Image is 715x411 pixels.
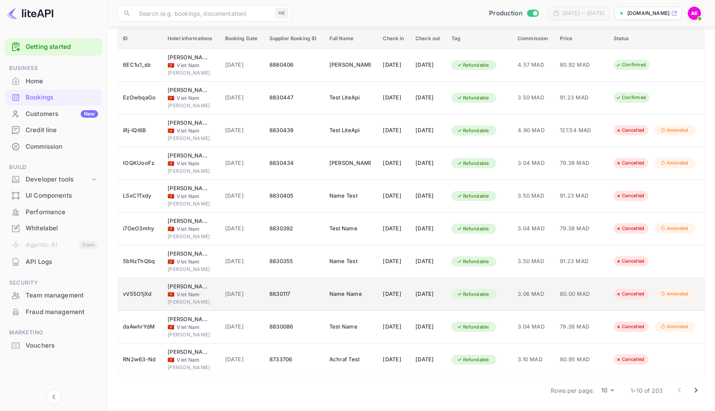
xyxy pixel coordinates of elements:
div: Getting started [5,39,102,56]
div: Refundable [451,355,494,365]
div: Bookings [5,89,102,106]
div: [DATE] [383,288,405,301]
div: Viet Nam [168,127,215,135]
div: Commission [26,142,98,152]
a: Vouchers [5,338,102,353]
div: Viet Nam [168,291,215,298]
span: 80.95 MAD [560,355,601,364]
div: Viet Nam [168,225,215,233]
div: Amended [655,289,694,299]
div: [PERSON_NAME] [168,200,215,208]
span: 3.50 MAD [518,257,550,266]
span: [DATE] [225,322,259,331]
th: Status [609,29,705,49]
div: Amended [655,322,694,332]
span: Viet Nam [168,357,174,363]
div: 8830447 [269,91,319,104]
div: Trieu Dang Hotel [168,152,209,160]
div: Refundable [451,126,494,136]
div: Firstname Lastname [329,58,371,72]
div: [DATE] [383,157,405,170]
div: 8830439 [269,124,319,137]
div: [DATE] [415,222,441,235]
div: [DATE] [415,353,441,366]
div: Switch to Sandbox mode [486,9,542,18]
div: [DATE] [415,58,441,72]
span: [DATE] [225,191,259,201]
th: Check in [378,29,410,49]
span: [DATE] [225,290,259,299]
div: Amended [655,223,694,234]
div: Credit line [5,122,102,138]
div: [PERSON_NAME] [168,102,215,109]
a: Commission [5,139,102,154]
span: 3.04 MAD [518,159,550,168]
span: [DATE] [225,93,259,102]
div: [DATE] — [DATE] [563,10,604,17]
div: Achraf Elkhaier [329,157,371,170]
div: [PERSON_NAME] [168,298,215,306]
img: achraf Elkhaier [688,7,701,20]
p: [DOMAIN_NAME] [627,10,669,17]
span: 79.38 MAD [560,224,601,233]
div: Viet Nam [168,62,215,69]
a: API Logs [5,254,102,269]
input: Search (e.g. bookings, documentation) [134,5,272,22]
a: Fraud management [5,304,102,319]
div: Customers [26,109,98,119]
div: Fraud management [26,307,98,317]
button: Go to next page [688,382,704,399]
div: Trieu Dang Hotel [168,250,209,258]
th: Tag [446,29,513,49]
th: Hotel informations [163,29,220,49]
span: 4.90 MAD [518,126,550,135]
div: Bookings [26,93,98,102]
div: Viet Nam [168,160,215,167]
div: daAwhrYdM [123,320,158,334]
span: 127.54 MAD [560,126,601,135]
div: [DATE] [383,58,405,72]
span: Build [5,163,102,172]
span: 4.57 MAD [518,60,550,70]
div: 8830086 [269,320,319,334]
span: Viet Nam [168,292,174,297]
div: [DATE] [383,255,405,268]
div: [DATE] [383,91,405,104]
div: Name Name [329,288,371,301]
span: Security [5,278,102,288]
a: Getting started [26,42,98,52]
div: Refundable [451,224,494,234]
div: Whitelabel [5,220,102,237]
span: 91.23 MAD [560,257,601,266]
div: Viet Nam [168,324,215,331]
div: Trieu Dang Hotel [168,283,209,291]
span: 3.04 MAD [518,322,550,331]
span: [DATE] [225,60,259,70]
div: Developer tools [5,172,102,187]
div: API Logs [5,254,102,270]
div: ⌘K [276,8,288,19]
div: [PERSON_NAME] [168,266,215,273]
div: API Logs [26,257,98,267]
div: Test Name [329,320,371,334]
img: LiteAPI logo [7,7,53,20]
span: 3.04 MAD [518,224,550,233]
div: 8830117 [269,288,319,301]
span: 91.23 MAD [560,93,601,102]
span: Viet Nam [168,128,174,133]
div: 6EC1u1_sb [123,58,158,72]
div: Trieu Dang Hotel [168,217,209,225]
div: Refundable [451,322,494,332]
div: [PERSON_NAME] [168,167,215,175]
div: [PERSON_NAME] [168,331,215,338]
div: Viet Nam [168,94,215,102]
div: Cancelled [610,158,650,168]
div: UI Components [26,191,98,201]
div: Refundable [451,256,494,267]
div: CustomersNew [5,106,102,122]
div: Cancelled [610,223,650,234]
span: 3.50 MAD [518,191,550,201]
a: Team management [5,288,102,303]
div: Trieu Dang Hotel [168,184,209,193]
div: Refundable [451,289,494,300]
